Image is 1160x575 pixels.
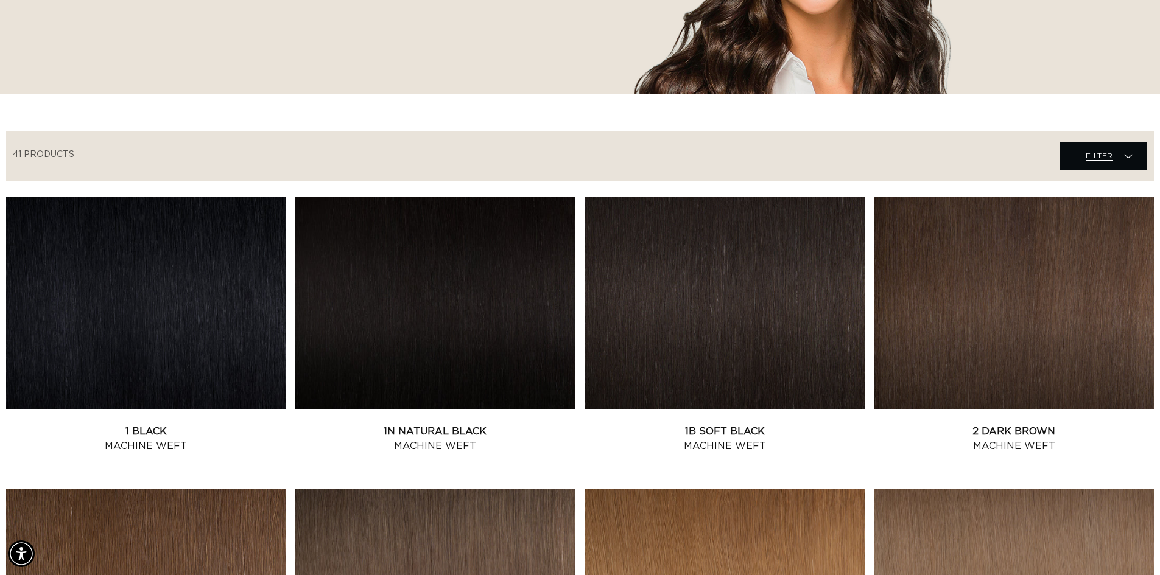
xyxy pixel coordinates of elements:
a: 1B Soft Black Machine Weft [585,424,865,453]
div: Accessibility Menu [8,540,35,567]
a: 1 Black Machine Weft [6,424,286,453]
span: 41 products [13,150,74,159]
a: 1N Natural Black Machine Weft [295,424,575,453]
a: 2 Dark Brown Machine Weft [874,424,1154,453]
summary: Filter [1060,142,1147,170]
span: Filter [1086,144,1113,167]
